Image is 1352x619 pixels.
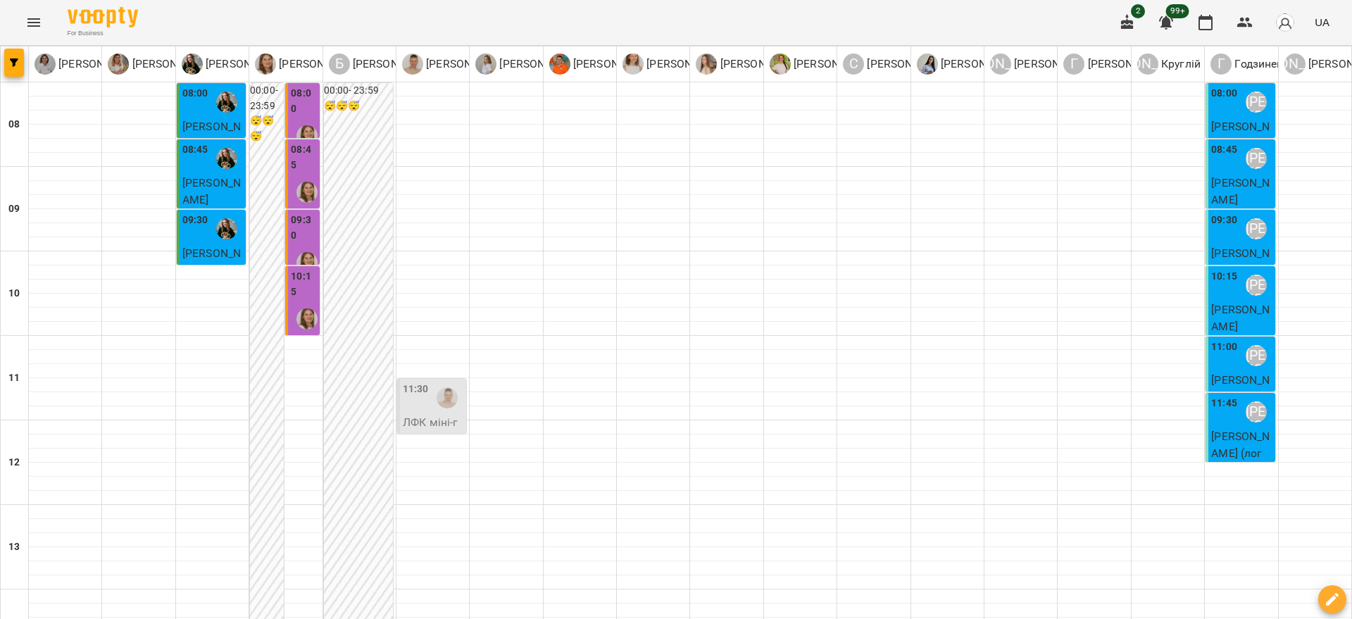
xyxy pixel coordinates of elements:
[1211,86,1237,101] label: 08:00
[56,56,144,73] p: [PERSON_NAME]
[291,86,316,116] label: 08:00
[1084,56,1172,73] p: [PERSON_NAME]
[938,56,1026,73] p: [PERSON_NAME]
[1246,218,1267,239] div: Годзиневська-Ткачук Катерина
[182,213,208,228] label: 09:30
[990,54,1099,75] div: Кузьмак Оксана
[1063,54,1084,75] div: Г
[403,382,429,397] label: 11:30
[843,54,952,75] div: Степанюк Юлія
[17,6,51,39] button: Menu
[350,56,438,73] p: [PERSON_NAME]
[990,54,1011,75] div: [PERSON_NAME]
[475,54,496,75] img: С
[1211,334,1272,401] p: Логопедичне заняття (звукопостанова)
[329,54,438,75] div: Богдан Любов
[1246,92,1267,113] div: Годзиневська-Ткачук Катерина
[990,54,1099,75] a: [PERSON_NAME] [PERSON_NAME]
[296,252,318,273] img: Дишлева Ольга
[549,54,658,75] div: Декарчук Сергій
[329,54,438,75] a: Б [PERSON_NAME]
[1211,176,1270,206] span: [PERSON_NAME]
[108,54,217,75] a: Ф [PERSON_NAME]
[1211,120,1270,150] span: [PERSON_NAME]
[1211,269,1237,285] label: 10:15
[1246,345,1267,366] div: Годзиневська-Ткачук Катерина
[8,117,20,132] h6: 08
[255,54,364,75] a: Д [PERSON_NAME]
[1246,401,1267,423] div: Годзиневська-Ткачук Катерина
[276,56,364,73] p: [PERSON_NAME]
[291,213,316,243] label: 09:30
[182,142,208,158] label: 08:45
[1137,54,1289,75] div: Круглій Наталія
[35,54,144,75] a: К [PERSON_NAME]
[216,218,237,239] img: Королюк Катерина
[1211,303,1270,333] span: [PERSON_NAME]
[203,56,291,73] p: [PERSON_NAME]
[8,201,20,217] h6: 09
[843,54,952,75] a: С [PERSON_NAME]
[1246,275,1267,296] div: Годзиневська-Ткачук Катерина
[1131,4,1145,18] span: 2
[644,56,732,73] p: [PERSON_NAME]
[475,54,584,75] a: С [PERSON_NAME]
[696,54,717,75] img: Ф
[1211,142,1237,158] label: 08:45
[1211,373,1270,404] span: [PERSON_NAME]
[35,54,144,75] div: Корж Яна
[917,54,938,75] img: Л
[1211,339,1237,355] label: 11:00
[1284,54,1306,75] div: [PERSON_NAME]
[917,54,1026,75] a: Л [PERSON_NAME]
[182,208,243,241] p: Дефектолог
[423,56,599,73] p: [PERSON_NAME] [PERSON_NAME]
[496,56,584,73] p: [PERSON_NAME]
[296,125,318,146] div: Дишлева Ольга
[182,54,203,75] img: К
[717,56,805,73] p: [PERSON_NAME]
[182,54,291,75] div: Королюк Катерина
[108,54,217,75] div: Федчик Юлія
[1158,56,1289,73] p: Круглій [PERSON_NAME]
[1211,246,1270,277] span: [PERSON_NAME]
[35,54,56,75] img: К
[250,113,284,144] h6: 😴😴😴
[696,54,805,75] div: Франчук Діана
[1309,9,1335,35] button: UA
[1211,396,1237,411] label: 11:45
[791,56,879,73] p: [PERSON_NAME]
[296,182,318,203] img: Дишлева Ольга
[1137,54,1289,75] a: [PERSON_NAME] Круглій [PERSON_NAME]
[324,83,393,99] h6: 00:00 - 23:59
[843,54,864,75] div: С
[403,414,463,447] p: ЛФК міні-група - лфк
[68,7,138,27] img: Voopty Logo
[1246,148,1267,169] div: Годзиневська-Ткачук Катерина
[291,142,316,173] label: 08:45
[129,56,217,73] p: [PERSON_NAME]
[250,83,284,113] h6: 00:00 - 23:59
[182,120,241,150] span: [PERSON_NAME]
[1211,213,1237,228] label: 09:30
[216,148,237,169] img: Королюк Катерина
[1166,4,1189,18] span: 99+
[770,54,791,75] img: К
[864,56,952,73] p: [PERSON_NAME]
[255,54,364,75] div: Дишлева Ольга
[182,54,291,75] a: К [PERSON_NAME]
[696,54,805,75] a: Ф [PERSON_NAME]
[437,387,458,408] div: Кабарухін Владислав
[1275,13,1295,32] img: avatar_s.png
[917,54,1026,75] div: Левченко Наталія
[1315,15,1329,30] span: UA
[1211,208,1272,274] p: Логопедичне заняття (звукопостанова)
[1063,54,1172,75] div: Герасименко Антоніна
[1011,56,1099,73] p: [PERSON_NAME]
[216,92,237,113] div: Королюк Катерина
[68,29,138,38] span: For Business
[570,56,658,73] p: [PERSON_NAME]
[770,54,879,75] a: К [PERSON_NAME]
